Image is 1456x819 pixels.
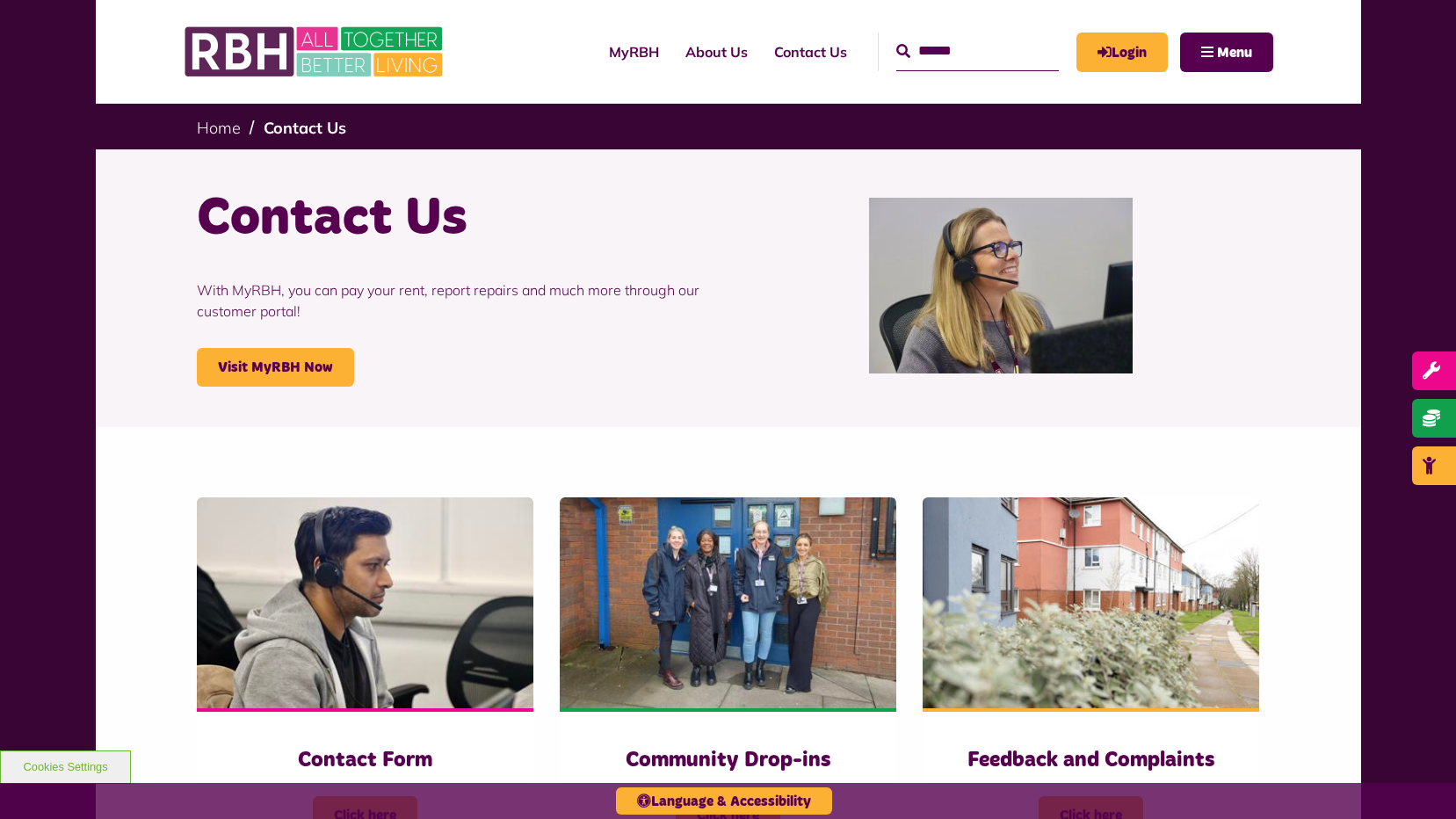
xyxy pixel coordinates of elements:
[869,198,1133,373] img: Contact Centre February 2024 (1)
[595,747,861,774] h3: Community Drop-ins
[197,185,715,253] h1: Contact Us
[672,28,761,76] a: About Us
[560,497,896,708] img: Heywood Drop In 2024
[232,747,498,774] h3: Contact Form
[264,118,346,138] a: Contact Us
[923,497,1259,708] img: SAZMEDIA RBH 22FEB24 97
[596,28,672,76] a: MyRBH
[1377,740,1456,819] iframe: Netcall Web Assistant for live chat
[197,118,241,138] a: Home
[197,497,533,708] img: Contact Centre February 2024 (4)
[184,18,447,86] img: RBH
[1076,33,1168,72] a: MyRBH
[197,253,715,348] p: With MyRBH, you can pay your rent, report repairs and much more through our customer portal!
[1180,33,1273,72] button: Navigation
[616,787,832,815] button: Language & Accessibility
[197,348,354,387] a: Visit MyRBH Now
[1217,46,1252,60] span: Menu
[958,747,1224,774] h3: Feedback and Complaints
[761,28,860,76] a: Contact Us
